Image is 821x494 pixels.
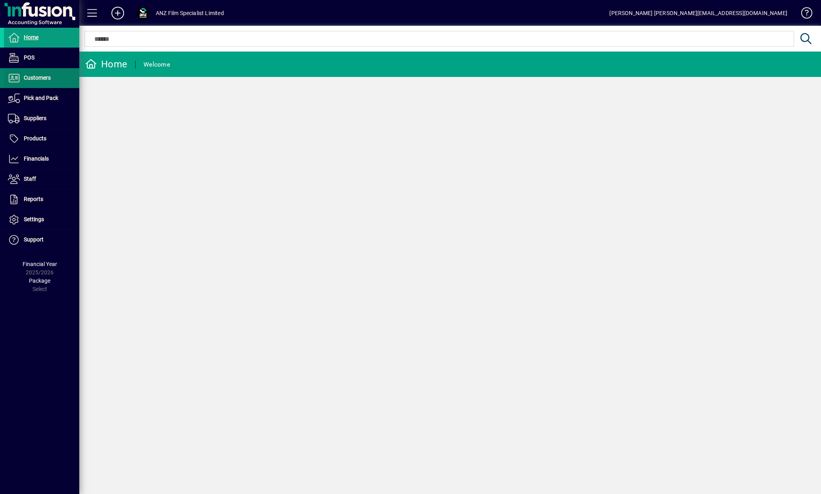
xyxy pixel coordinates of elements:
[24,176,36,182] span: Staff
[4,230,79,250] a: Support
[4,190,79,209] a: Reports
[105,6,130,20] button: Add
[4,129,79,149] a: Products
[4,169,79,189] a: Staff
[24,95,58,101] span: Pick and Pack
[609,7,787,19] div: [PERSON_NAME] [PERSON_NAME][EMAIL_ADDRESS][DOMAIN_NAME]
[795,2,811,27] a: Knowledge Base
[29,278,50,284] span: Package
[85,58,127,71] div: Home
[23,261,57,267] span: Financial Year
[4,210,79,230] a: Settings
[24,236,44,243] span: Support
[4,109,79,128] a: Suppliers
[156,7,224,19] div: ANZ Film Specialist Limited
[4,149,79,169] a: Financials
[24,54,34,61] span: POS
[144,58,170,71] div: Welcome
[24,34,38,40] span: Home
[24,216,44,222] span: Settings
[130,6,156,20] button: Profile
[4,48,79,68] a: POS
[24,135,46,142] span: Products
[4,68,79,88] a: Customers
[24,196,43,202] span: Reports
[24,75,51,81] span: Customers
[24,155,49,162] span: Financials
[4,88,79,108] a: Pick and Pack
[24,115,46,121] span: Suppliers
